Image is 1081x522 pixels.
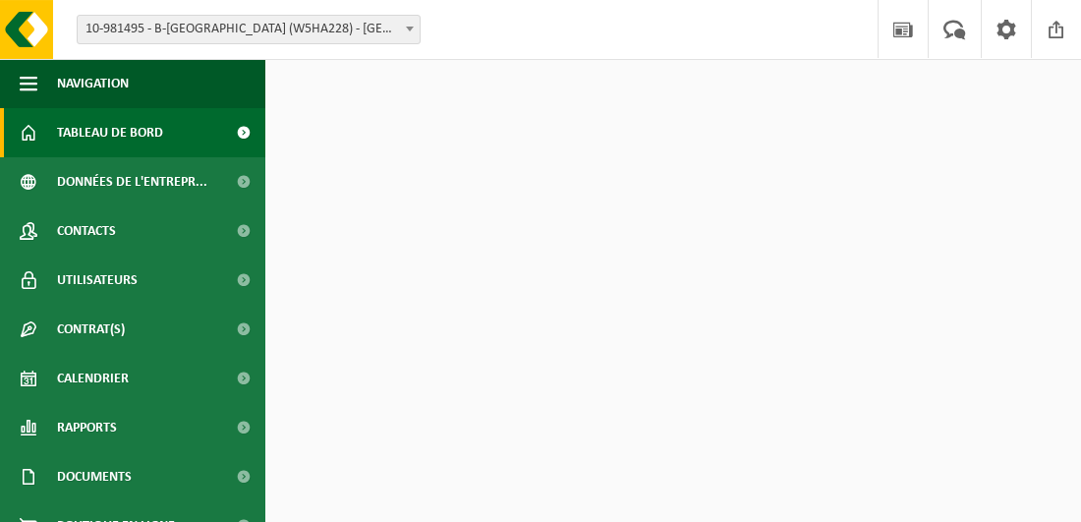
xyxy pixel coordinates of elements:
span: Navigation [57,59,129,108]
span: Données de l'entrepr... [57,157,207,206]
span: Tableau de bord [57,108,163,157]
span: Contrat(s) [57,305,125,354]
span: Contacts [57,206,116,256]
span: Utilisateurs [57,256,138,305]
span: 10-981495 - B-ST GARE MARCHIENNE AU PONT (W5HA228) - MARCHIENNE-AU-PONT [78,16,420,43]
span: Rapports [57,403,117,452]
span: Documents [57,452,132,501]
span: Calendrier [57,354,129,403]
span: 10-981495 - B-ST GARE MARCHIENNE AU PONT (W5HA228) - MARCHIENNE-AU-PONT [77,15,421,44]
